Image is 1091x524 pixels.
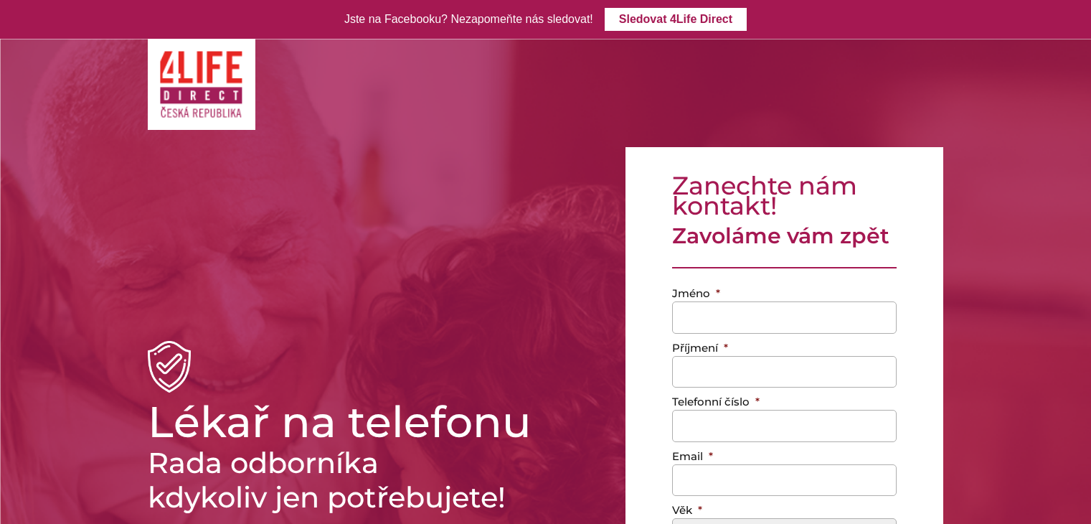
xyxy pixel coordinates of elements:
[672,223,897,249] h4: Zavoláme vám zpět
[672,449,713,464] label: Email
[148,341,191,393] img: shieldicon.png
[159,50,245,119] img: logo CZ 4Life Direct
[672,176,897,216] h3: Zanechte nám kontakt!
[672,503,702,518] label: Věk
[672,286,720,301] label: Jméno
[148,404,603,440] h1: Lékař na telefonu
[672,341,728,355] label: Příjmení
[344,9,593,30] div: Jste na Facebooku? Nezapomeňte nás sledovat!
[605,8,747,31] a: Sledovat 4Life Direct
[672,395,760,409] label: Telefonní číslo
[148,446,603,515] h2: Rada odborníka kdykoliv jen potřebujete!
